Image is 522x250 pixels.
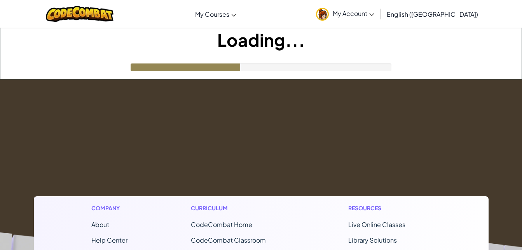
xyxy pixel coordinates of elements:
[91,220,109,229] a: About
[191,220,252,229] span: CodeCombat Home
[0,28,522,52] h1: Loading...
[91,204,127,212] h1: Company
[316,8,329,21] img: avatar
[333,9,374,18] span: My Account
[195,10,229,18] span: My Courses
[312,2,378,26] a: My Account
[46,6,114,22] img: CodeCombat logo
[348,204,431,212] h1: Resources
[191,204,285,212] h1: Curriculum
[191,236,266,244] a: CodeCombat Classroom
[191,4,240,25] a: My Courses
[383,4,482,25] a: English ([GEOGRAPHIC_DATA])
[387,10,478,18] span: English ([GEOGRAPHIC_DATA])
[91,236,127,244] a: Help Center
[348,220,405,229] a: Live Online Classes
[348,236,397,244] a: Library Solutions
